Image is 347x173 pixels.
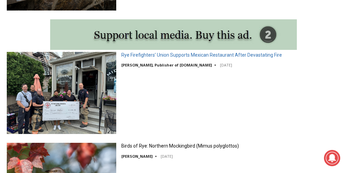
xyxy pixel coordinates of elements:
time: [DATE] [161,154,173,159]
div: "Chef [PERSON_NAME] omakase menu is nirvana for lovers of great Japanese food." [70,42,100,81]
time: [DATE] [220,62,232,68]
span: Intern @ [DOMAIN_NAME] [177,68,314,83]
div: Apply Now <> summer and RHS senior internships available [171,0,320,66]
a: [PERSON_NAME], Publisher of [DOMAIN_NAME] [121,62,212,68]
img: support local media, buy this ad [50,19,297,50]
a: [PERSON_NAME] [121,154,152,159]
a: Rye Firefighters’ Union Supports Mexican Restaurant After Devastating Fire [121,52,282,58]
img: Rye Firefighters’ Union Supports Mexican Restaurant After Devastating Fire [7,52,116,134]
span: Open Tues. - Sun. [PHONE_NUMBER] [2,70,66,96]
a: Birds of Rye: Northern Mockingbird (Mimus polyglottos) [121,143,239,149]
a: Open Tues. - Sun. [PHONE_NUMBER] [0,68,68,84]
a: Intern @ [DOMAIN_NAME] [163,66,328,84]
